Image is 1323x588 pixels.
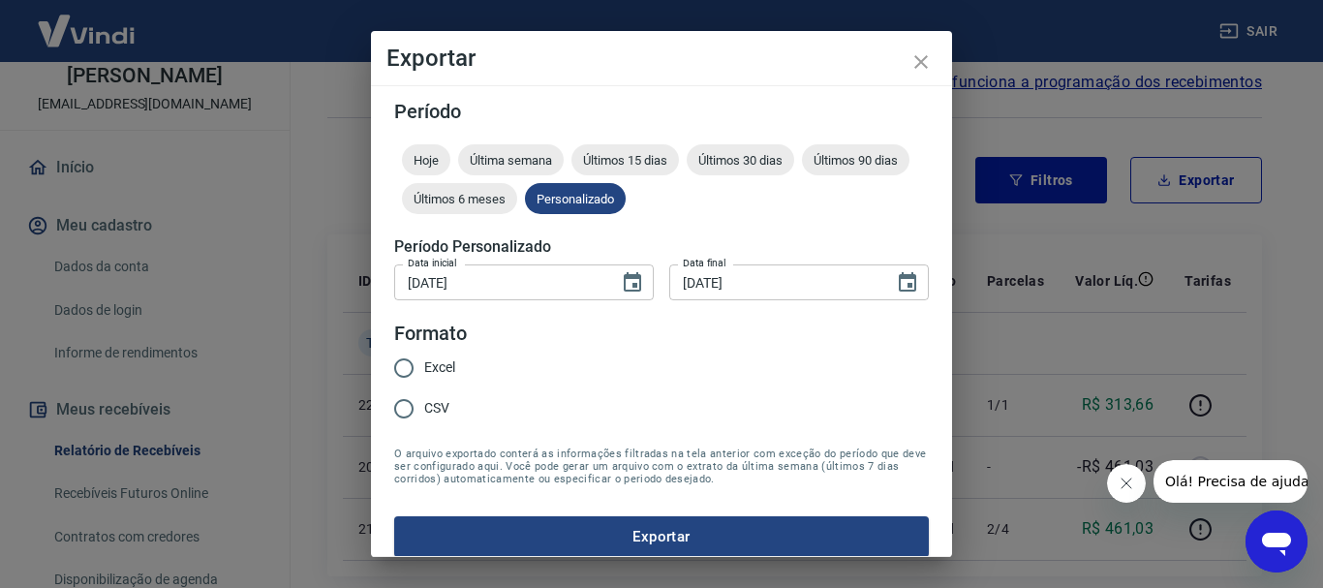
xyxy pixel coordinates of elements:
[525,192,626,206] span: Personalizado
[1154,460,1308,503] iframe: Mensagem da empresa
[571,153,679,168] span: Últimos 15 dias
[687,153,794,168] span: Últimos 30 dias
[424,398,449,418] span: CSV
[1107,464,1146,503] iframe: Fechar mensagem
[402,183,517,214] div: Últimos 6 meses
[669,264,880,300] input: DD/MM/YYYY
[408,256,457,270] label: Data inicial
[386,46,937,70] h4: Exportar
[394,102,929,121] h5: Período
[402,153,450,168] span: Hoje
[394,320,467,348] legend: Formato
[458,153,564,168] span: Última semana
[802,144,909,175] div: Últimos 90 dias
[458,144,564,175] div: Última semana
[525,183,626,214] div: Personalizado
[402,192,517,206] span: Últimos 6 meses
[687,144,794,175] div: Últimos 30 dias
[424,357,455,378] span: Excel
[394,448,929,485] span: O arquivo exportado conterá as informações filtradas na tela anterior com exceção do período que ...
[571,144,679,175] div: Últimos 15 dias
[12,14,163,29] span: Olá! Precisa de ajuda?
[888,263,927,302] button: Choose date, selected date is 16 de set de 2025
[802,153,909,168] span: Últimos 90 dias
[898,39,944,85] button: close
[394,264,605,300] input: DD/MM/YYYY
[683,256,726,270] label: Data final
[394,237,929,257] h5: Período Personalizado
[394,516,929,557] button: Exportar
[402,144,450,175] div: Hoje
[613,263,652,302] button: Choose date, selected date is 16 de set de 2025
[1246,511,1308,573] iframe: Botão para abrir a janela de mensagens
